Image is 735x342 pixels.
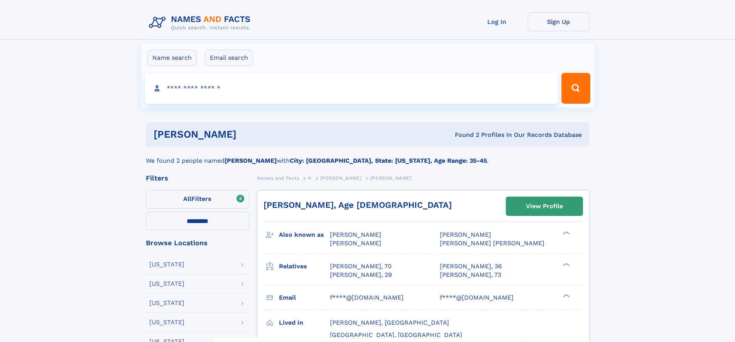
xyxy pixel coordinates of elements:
[330,262,392,271] a: [PERSON_NAME], 70
[440,271,501,279] a: [PERSON_NAME], 73
[561,262,570,267] div: ❯
[320,175,362,181] span: [PERSON_NAME]
[561,73,590,104] button: Search Button
[225,157,277,164] b: [PERSON_NAME]
[440,239,544,247] span: [PERSON_NAME] [PERSON_NAME]
[279,260,330,273] h3: Relatives
[330,319,449,326] span: [PERSON_NAME], [GEOGRAPHIC_DATA]
[147,50,197,66] label: Name search
[528,12,590,31] a: Sign Up
[149,281,184,287] div: [US_STATE]
[308,173,312,183] a: H
[370,175,412,181] span: [PERSON_NAME]
[320,173,362,183] a: [PERSON_NAME]
[279,316,330,329] h3: Lived in
[466,12,528,31] a: Log In
[290,157,487,164] b: City: [GEOGRAPHIC_DATA], State: [US_STATE], Age Range: 35-45
[145,73,558,104] input: search input
[146,190,249,209] label: Filters
[257,173,299,183] a: Names and Facts
[526,197,563,215] div: View Profile
[264,200,452,210] a: [PERSON_NAME], Age [DEMOGRAPHIC_DATA]
[149,319,184,325] div: [US_STATE]
[330,239,381,247] span: [PERSON_NAME]
[440,231,491,238] span: [PERSON_NAME]
[440,262,502,271] a: [PERSON_NAME], 36
[154,130,346,139] h1: [PERSON_NAME]
[346,131,582,139] div: Found 2 Profiles In Our Records Database
[330,271,392,279] a: [PERSON_NAME], 29
[205,50,253,66] label: Email search
[146,239,249,246] div: Browse Locations
[146,147,590,165] div: We found 2 people named with .
[183,195,191,202] span: All
[506,197,583,216] a: View Profile
[308,175,312,181] span: H
[330,331,462,339] span: [GEOGRAPHIC_DATA], [GEOGRAPHIC_DATA]
[279,228,330,241] h3: Also known as
[279,291,330,304] h3: Email
[149,261,184,268] div: [US_STATE]
[561,231,570,236] div: ❯
[561,293,570,298] div: ❯
[146,175,249,182] div: Filters
[149,300,184,306] div: [US_STATE]
[146,12,257,33] img: Logo Names and Facts
[330,231,381,238] span: [PERSON_NAME]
